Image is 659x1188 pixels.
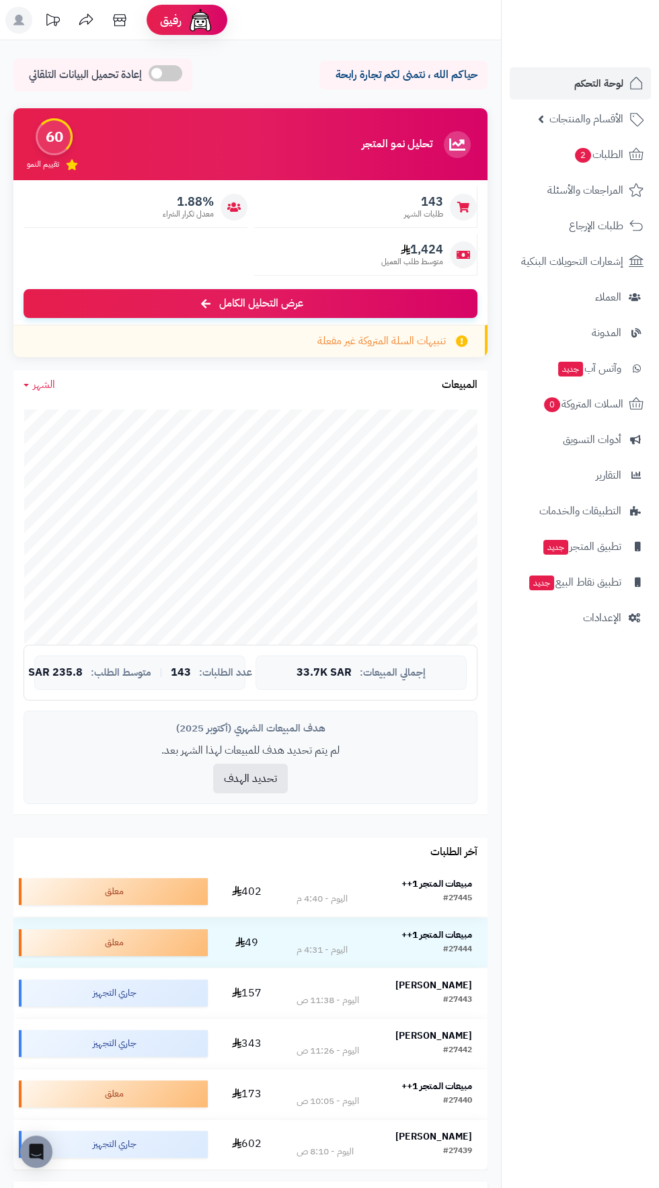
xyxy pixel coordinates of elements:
[24,289,477,318] a: عرض التحليل الكامل
[362,138,432,151] h3: تحليل نمو المتجر
[528,573,621,592] span: تطبيق نقاط البيع
[219,296,303,311] span: عرض التحليل الكامل
[213,867,281,916] td: 402
[430,846,477,859] h3: آخر الطلبات
[558,362,583,377] span: جديد
[443,943,472,957] div: #27444
[199,667,252,678] span: عدد الطلبات:
[20,1136,52,1168] div: Open Intercom Messenger
[19,1030,208,1057] div: جاري التجهيز
[91,667,151,678] span: متوسط الطلب:
[329,67,477,83] p: حياكم الله ، نتمنى لكم تجارة رابحة
[510,566,651,598] a: تطبيق نقاط البيعجديد
[19,929,208,956] div: معلق
[297,1095,359,1108] div: اليوم - 10:05 ص
[549,110,623,128] span: الأقسام والمنتجات
[36,7,69,37] a: تحديثات المنصة
[510,459,651,491] a: التقارير
[510,317,651,349] a: المدونة
[297,667,352,679] span: 33.7K SAR
[510,388,651,420] a: السلات المتروكة0
[297,1145,354,1158] div: اليوم - 8:10 ص
[539,502,621,520] span: التطبيقات والخدمات
[163,194,214,209] span: 1.88%
[395,1029,472,1043] strong: [PERSON_NAME]
[510,67,651,100] a: لوحة التحكم
[401,877,472,891] strong: مبيعات المتجر 1++
[595,288,621,307] span: العملاء
[297,943,348,957] div: اليوم - 4:31 م
[544,397,560,412] span: 0
[557,359,621,378] span: وآتس آب
[297,994,359,1007] div: اليوم - 11:38 ص
[510,281,651,313] a: العملاء
[381,242,443,257] span: 1,424
[510,424,651,456] a: أدوات التسويق
[543,540,568,555] span: جديد
[24,377,55,393] a: الشهر
[401,1079,472,1093] strong: مبيعات المتجر 1++
[213,968,281,1018] td: 157
[213,1019,281,1068] td: 343
[542,537,621,556] span: تطبيق المتجر
[592,323,621,342] span: المدونة
[443,1145,472,1158] div: #27439
[510,602,651,634] a: الإعدادات
[297,1044,359,1058] div: اليوم - 11:26 ص
[19,1080,208,1107] div: معلق
[547,181,623,200] span: المراجعات والأسئلة
[443,994,472,1007] div: #27443
[19,980,208,1006] div: جاري التجهيز
[34,721,467,736] div: هدف المبيعات الشهري (أكتوبر 2025)
[317,333,446,349] span: تنبيهات السلة المتروكة غير مفعلة
[510,138,651,171] a: الطلبات2
[510,210,651,242] a: طلبات الإرجاع
[19,878,208,905] div: معلق
[187,7,214,34] img: ai-face.png
[510,174,651,206] a: المراجعات والأسئلة
[160,12,182,28] span: رفيق
[442,379,477,391] h3: المبيعات
[401,928,472,942] strong: مبيعات المتجر 1++
[213,764,288,793] button: تحديد الهدف
[33,377,55,393] span: الشهر
[569,216,623,235] span: طلبات الإرجاع
[575,148,591,163] span: 2
[395,978,472,992] strong: [PERSON_NAME]
[596,466,621,485] span: التقارير
[297,892,348,906] div: اليوم - 4:40 م
[29,67,142,83] span: إعادة تحميل البيانات التلقائي
[404,208,443,220] span: طلبات الشهر
[28,667,83,679] span: 235.8 SAR
[583,608,621,627] span: الإعدادات
[443,892,472,906] div: #27445
[213,918,281,967] td: 49
[568,32,646,60] img: logo-2.png
[574,74,623,93] span: لوحة التحكم
[34,743,467,758] p: لم يتم تحديد هدف للمبيعات لهذا الشهر بعد.
[159,668,163,678] span: |
[213,1119,281,1169] td: 602
[563,430,621,449] span: أدوات التسويق
[443,1095,472,1108] div: #27440
[360,667,426,678] span: إجمالي المبيعات:
[404,194,443,209] span: 143
[27,159,59,170] span: تقييم النمو
[381,256,443,268] span: متوسط طلب العميل
[510,245,651,278] a: إشعارات التحويلات البنكية
[443,1044,472,1058] div: #27442
[510,530,651,563] a: تطبيق المتجرجديد
[574,145,623,164] span: الطلبات
[171,667,191,679] span: 143
[395,1130,472,1144] strong: [PERSON_NAME]
[213,1069,281,1119] td: 173
[529,576,554,590] span: جديد
[19,1131,208,1158] div: جاري التجهيز
[163,208,214,220] span: معدل تكرار الشراء
[521,252,623,271] span: إشعارات التحويلات البنكية
[510,495,651,527] a: التطبيقات والخدمات
[510,352,651,385] a: وآتس آبجديد
[543,395,623,413] span: السلات المتروكة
